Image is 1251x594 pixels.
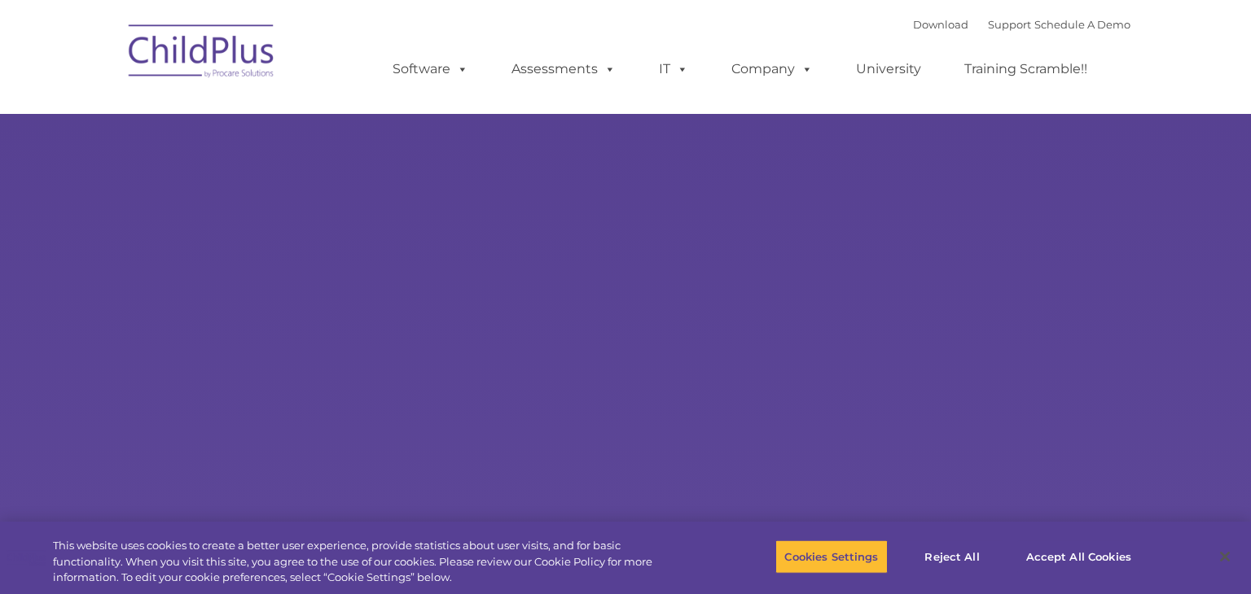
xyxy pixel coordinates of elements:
a: Download [913,18,968,31]
a: Schedule A Demo [1034,18,1130,31]
font: | [913,18,1130,31]
div: This website uses cookies to create a better user experience, provide statistics about user visit... [53,538,688,586]
a: Support [988,18,1031,31]
button: Cookies Settings [775,539,887,574]
a: Training Scramble!! [948,53,1104,85]
button: Reject All [902,539,1003,574]
button: Accept All Cookies [1017,539,1140,574]
button: Close [1207,539,1243,574]
a: University [840,53,937,85]
a: Software [376,53,485,85]
a: Company [715,53,829,85]
a: Assessments [495,53,632,85]
a: IT [643,53,705,85]
img: ChildPlus by Procare Solutions [121,13,283,94]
